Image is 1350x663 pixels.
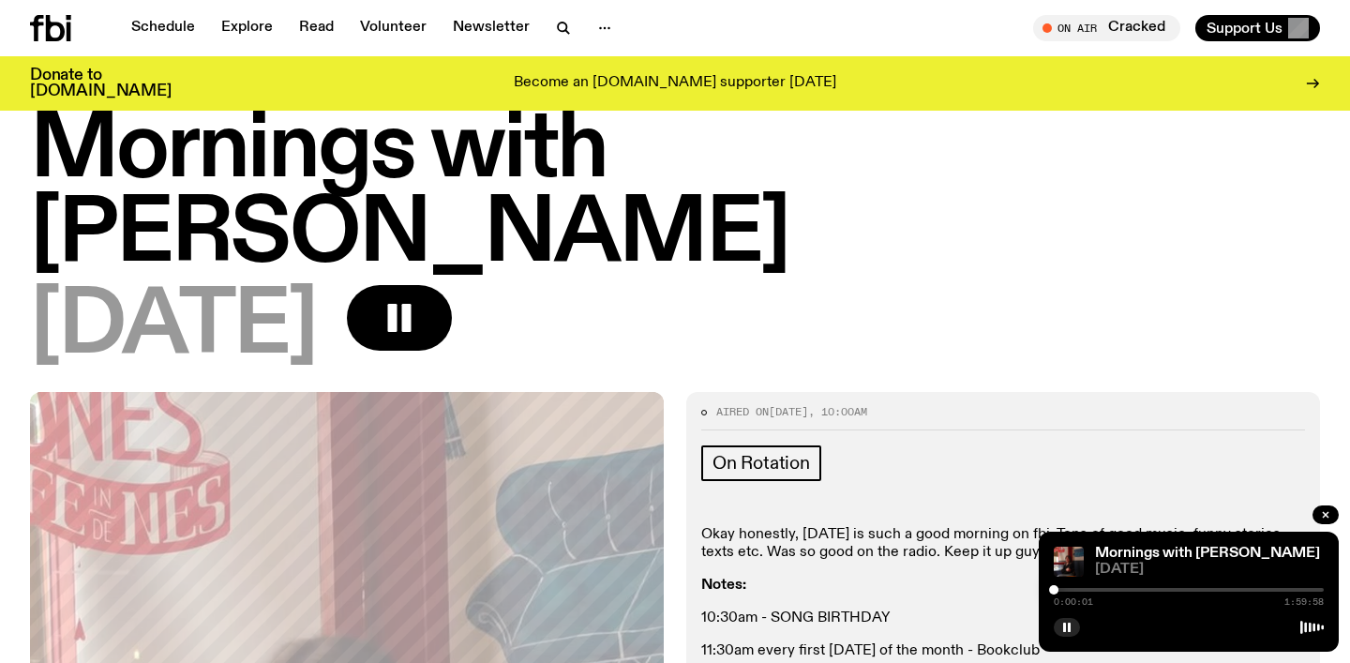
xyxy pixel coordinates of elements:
a: Read [288,15,345,41]
a: On Rotation [701,445,821,481]
p: Okay honestly, [DATE] is such a good morning on fbi. Tons of good music, funny stories, texts etc... [701,526,1305,562]
p: 11:30am every first [DATE] of the month - Bookclub [701,642,1305,660]
p: 10:30am - SONG BIRTHDAY [701,610,1305,627]
h3: Donate to [DOMAIN_NAME] [30,68,172,99]
span: [DATE] [769,404,808,419]
span: On Rotation [712,453,810,474]
span: 0:00:01 [1054,597,1093,607]
strong: Notes: [701,578,746,593]
a: Schedule [120,15,206,41]
span: 1:59:58 [1284,597,1324,607]
button: Support Us [1195,15,1320,41]
span: , 10:00am [808,404,867,419]
span: Support Us [1207,20,1282,37]
span: [DATE] [1095,563,1324,577]
p: Become an [DOMAIN_NAME] supporter [DATE] [514,75,836,92]
h1: Mornings with [PERSON_NAME] [30,109,1320,278]
a: Volunteer [349,15,438,41]
a: Mornings with [PERSON_NAME] [1095,546,1320,561]
span: Aired on [716,404,769,419]
span: [DATE] [30,285,317,369]
button: On AirCracked [1033,15,1180,41]
a: Newsletter [442,15,541,41]
a: Explore [210,15,284,41]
